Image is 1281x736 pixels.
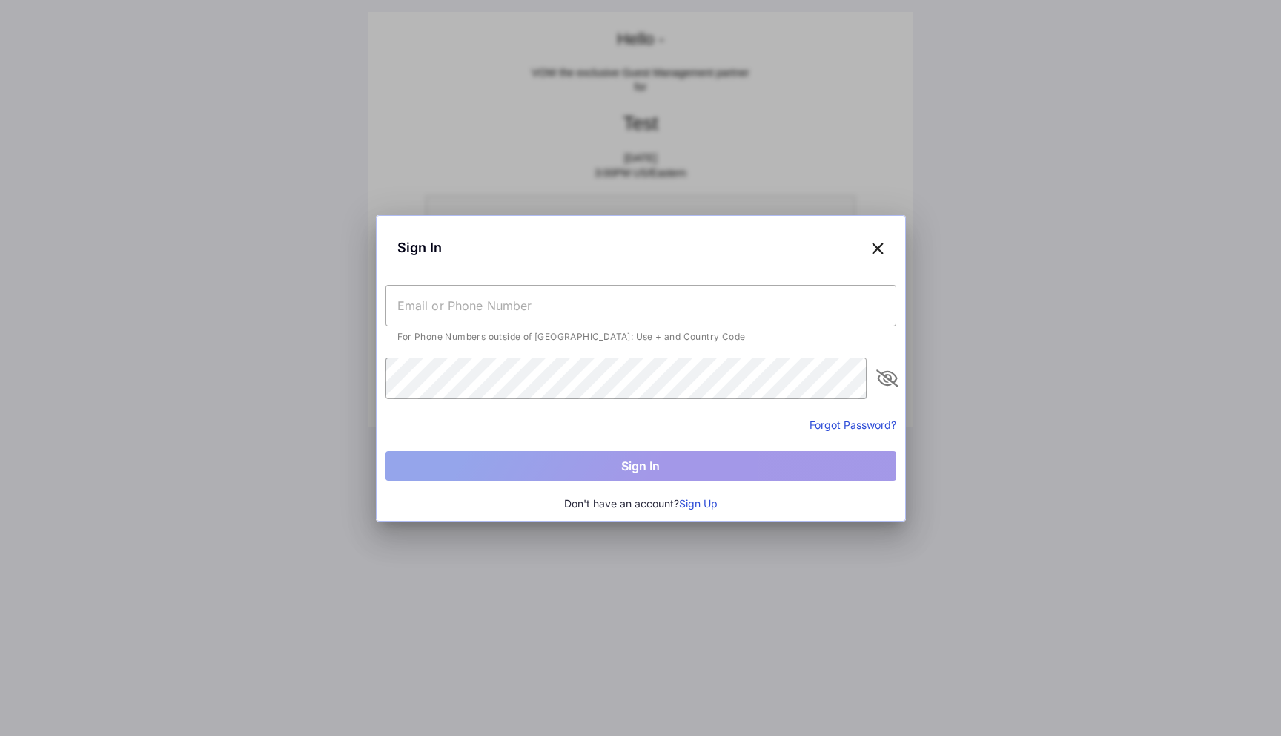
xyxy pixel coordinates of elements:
button: Sign Up [679,496,718,512]
i: appended action [878,369,896,387]
div: Don't have an account? [385,496,896,512]
input: Email or Phone Number [385,285,896,326]
span: Sign In [397,237,442,257]
button: Sign In [385,451,896,481]
button: Forgot Password? [810,417,896,433]
div: For Phone Numbers outside of [GEOGRAPHIC_DATA]: Use + and Country Code [397,332,884,341]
